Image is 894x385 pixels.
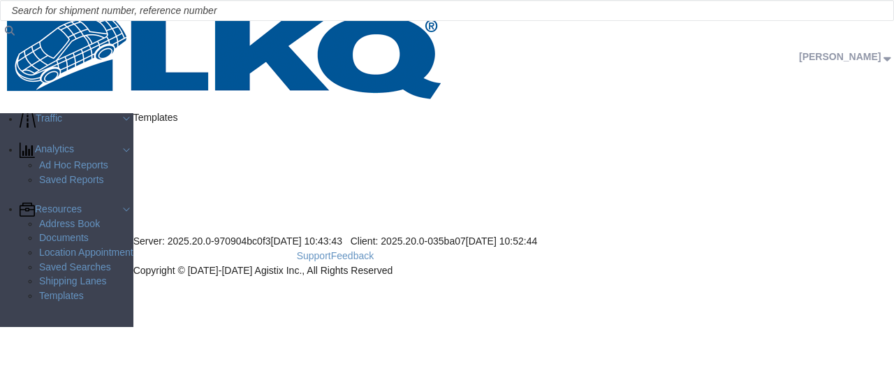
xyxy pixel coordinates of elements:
[133,110,538,125] div: Templates
[20,143,133,158] a: Analytics
[351,235,538,247] span: Client: 2025.20.0-035ba07
[39,159,108,173] span: Ad Hoc Reports
[39,246,133,260] a: Location Appointment
[39,289,133,303] a: Templates
[20,112,133,128] a: Traffic
[39,231,89,245] span: Documents
[466,235,537,247] span: [DATE] 10:52:44
[39,261,111,275] span: Saved Searches
[39,231,133,245] a: Documents
[39,159,133,173] a: Ad Hoc Reports
[39,275,133,289] a: Shipping Lanes
[331,250,374,261] a: Feedback
[39,275,107,289] span: Shipping Lanes
[799,51,881,62] span: Sopha Sam
[271,235,342,247] span: [DATE] 10:43:43
[133,265,393,276] span: Copyright © [DATE]-[DATE] Agistix Inc., All Rights Reserved
[20,203,133,217] a: Resources
[39,289,84,303] span: Templates
[36,112,62,128] span: Traffic
[133,125,538,230] iframe: FS Legacy Container
[35,203,82,217] span: Resources
[798,48,894,65] button: [PERSON_NAME]
[39,261,133,275] a: Saved Searches
[133,235,342,247] span: Server: 2025.20.0-970904bc0f3
[35,143,74,158] span: Analytics
[39,173,133,187] a: Saved Reports
[39,217,100,231] span: Address Book
[297,250,331,261] a: Support
[39,217,133,231] a: Address Book
[39,173,104,187] span: Saved Reports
